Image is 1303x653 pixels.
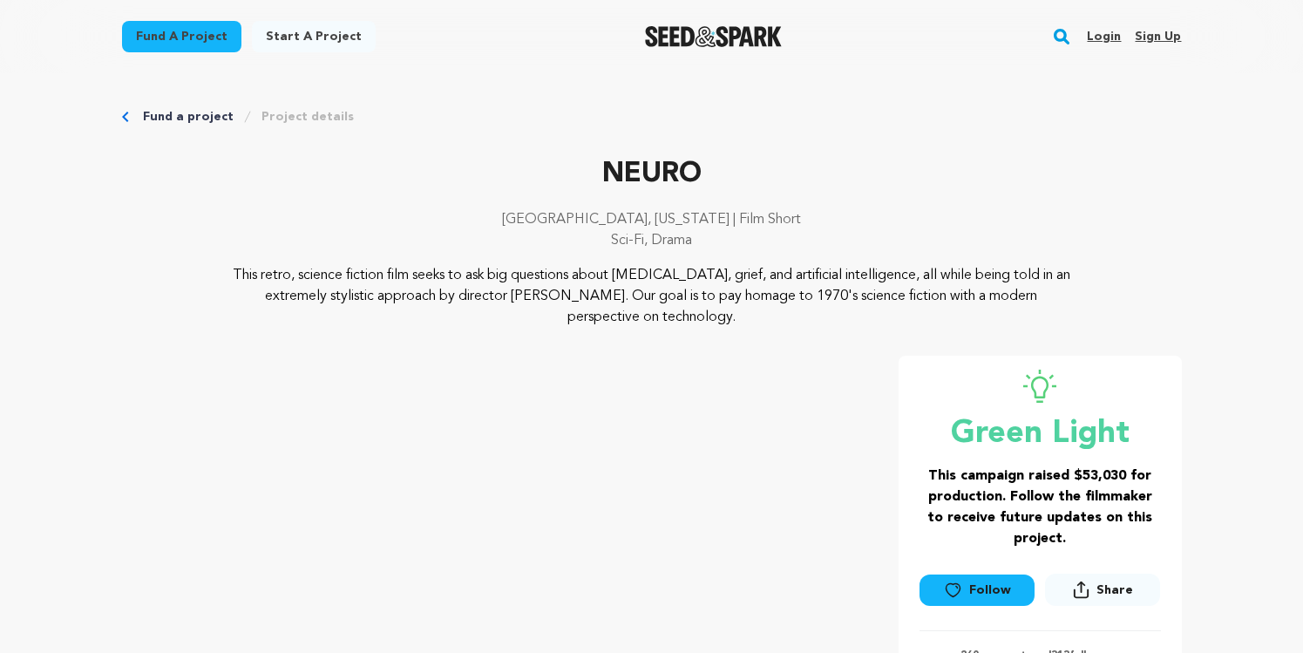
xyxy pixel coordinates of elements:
p: This retro, science fiction film seeks to ask big questions about [MEDICAL_DATA], grief, and arti... [227,265,1076,328]
span: Share [1096,582,1133,599]
a: Seed&Spark Homepage [645,26,782,47]
a: Login [1087,23,1121,51]
span: Share [1045,574,1160,613]
p: Sci-Fi, Drama [122,230,1182,251]
p: [GEOGRAPHIC_DATA], [US_STATE] | Film Short [122,209,1182,230]
button: Share [1045,574,1160,606]
a: Follow [920,575,1035,606]
a: Start a project [252,21,376,52]
h3: This campaign raised $53,030 for production. Follow the filmmaker to receive future updates on th... [920,466,1161,549]
a: Project details [261,108,354,126]
a: Fund a project [122,21,241,52]
img: Seed&Spark Logo Dark Mode [645,26,782,47]
a: Sign up [1135,23,1181,51]
a: Fund a project [143,108,234,126]
p: NEURO [122,153,1182,195]
div: Breadcrumb [122,108,1182,126]
p: Green Light [920,417,1161,452]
